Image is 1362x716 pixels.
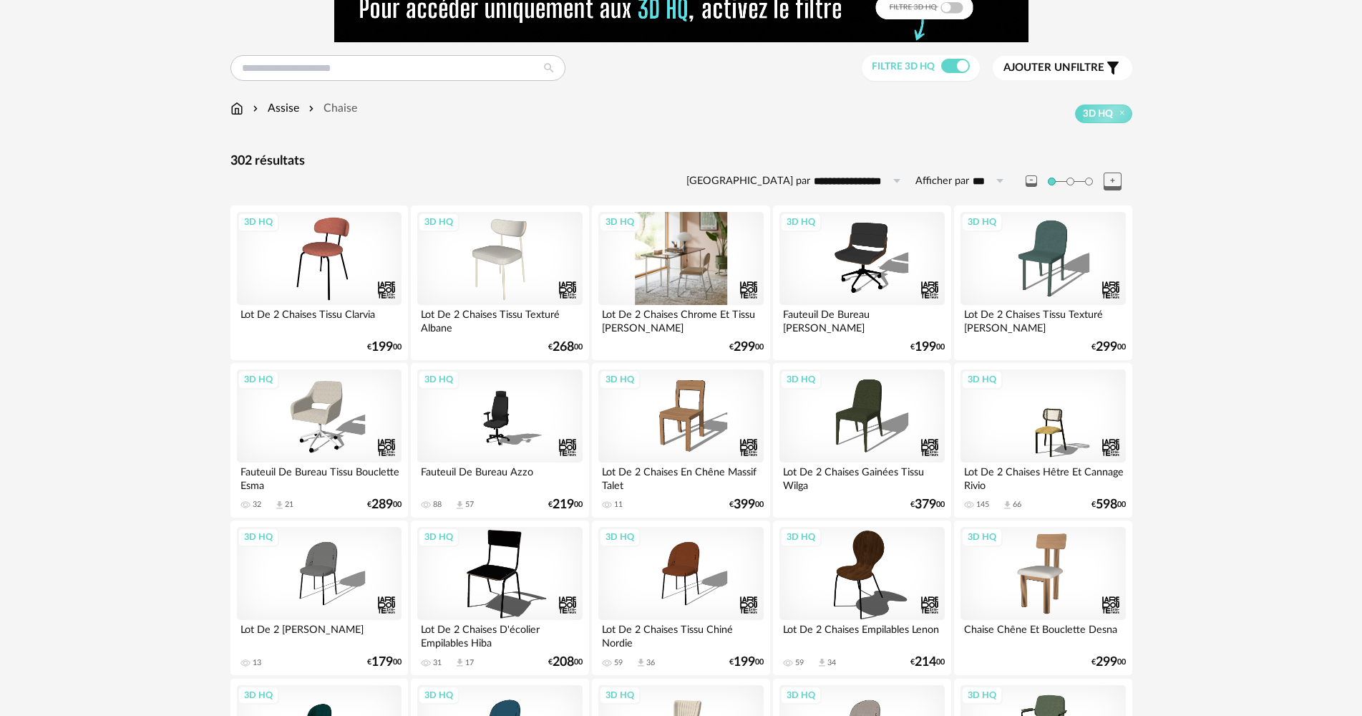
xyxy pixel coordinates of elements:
span: 199 [915,342,936,352]
span: 289 [371,500,393,510]
div: € 00 [910,657,945,667]
div: Assise [250,100,299,117]
div: € 00 [548,657,583,667]
a: 3D HQ Lot De 2 Chaises Gainées Tissu Wilga €37900 [773,363,950,518]
a: 3D HQ Fauteuil De Bureau Azzo 88 Download icon 57 €21900 [411,363,588,518]
a: 3D HQ Fauteuil De Bureau [PERSON_NAME] €19900 [773,205,950,360]
div: 3D HQ [599,686,641,705]
div: 36 [646,658,655,668]
div: Lot De 2 Chaises Gainées Tissu Wilga [779,463,944,491]
div: 3D HQ [418,528,459,546]
div: 17 [465,658,474,668]
div: 3D HQ [780,370,822,389]
div: 3D HQ [961,370,1003,389]
div: Fauteuil De Bureau Azzo [417,463,582,491]
div: 3D HQ [780,213,822,231]
div: 59 [795,658,804,668]
label: Afficher par [915,175,969,188]
div: Lot De 2 Chaises Tissu Texturé Albane [417,305,582,334]
div: 21 [285,500,293,510]
span: Download icon [636,657,646,668]
div: 32 [253,500,261,510]
div: € 00 [1091,657,1126,667]
div: 145 [976,500,989,510]
div: Lot De 2 Chaises Tissu Chiné Nordie [598,620,763,649]
img: svg+xml;base64,PHN2ZyB3aWR0aD0iMTYiIGhlaWdodD0iMTciIHZpZXdCb3g9IjAgMCAxNiAxNyIgZmlsbD0ibm9uZSIgeG... [230,100,243,117]
div: € 00 [548,500,583,510]
span: 399 [734,500,755,510]
div: € 00 [910,342,945,352]
div: 3D HQ [418,686,459,705]
div: 3D HQ [780,528,822,546]
div: 3D HQ [418,213,459,231]
span: filtre [1003,61,1104,75]
span: Ajouter un [1003,62,1071,73]
div: 31 [433,658,442,668]
div: 3D HQ [961,528,1003,546]
div: 11 [614,500,623,510]
div: Lot De 2 Chaises D'écolier Empilables Hiba [417,620,582,649]
div: 34 [827,658,836,668]
a: 3D HQ Lot De 2 Chaises Tissu Texturé [PERSON_NAME] €29900 [954,205,1132,360]
div: 3D HQ [238,213,279,231]
span: 214 [915,657,936,667]
div: € 00 [729,657,764,667]
div: 302 résultats [230,153,1132,170]
span: 208 [553,657,574,667]
span: Download icon [274,500,285,511]
a: 3D HQ Lot De 2 Chaises Empilables Lenon 59 Download icon 34 €21400 [773,521,950,675]
span: Download icon [454,657,465,668]
span: Filter icon [1104,59,1122,77]
div: 3D HQ [238,686,279,705]
div: 3D HQ [780,686,822,705]
a: 3D HQ Fauteuil De Bureau Tissu Bouclette Esma 32 Download icon 21 €28900 [230,363,408,518]
div: 3D HQ [238,370,279,389]
div: € 00 [1091,342,1126,352]
button: Ajouter unfiltre Filter icon [993,56,1132,80]
a: 3D HQ Lot De 2 Chaises En Chêne Massif Talet 11 €39900 [592,363,769,518]
a: 3D HQ Chaise Chêne Et Bouclette Desna €29900 [954,521,1132,675]
span: 199 [371,342,393,352]
img: svg+xml;base64,PHN2ZyB3aWR0aD0iMTYiIGhlaWdodD0iMTYiIHZpZXdCb3g9IjAgMCAxNiAxNiIgZmlsbD0ibm9uZSIgeG... [250,100,261,117]
a: 3D HQ Lot De 2 Chaises Hêtre Et Cannage Rivio 145 Download icon 66 €59800 [954,363,1132,518]
div: 3D HQ [599,528,641,546]
div: € 00 [548,342,583,352]
span: 379 [915,500,936,510]
span: Download icon [817,657,827,668]
div: 3D HQ [961,213,1003,231]
span: Download icon [1002,500,1013,511]
div: 13 [253,658,261,668]
span: 299 [734,342,755,352]
div: 57 [465,500,474,510]
div: 3D HQ [418,370,459,389]
div: 59 [614,658,623,668]
a: 3D HQ Lot De 2 Chaises Tissu Texturé Albane €26800 [411,205,588,360]
div: € 00 [367,657,402,667]
div: Lot De 2 Chaises Empilables Lenon [779,620,944,649]
span: Download icon [454,500,465,511]
div: 3D HQ [961,686,1003,705]
div: € 00 [729,342,764,352]
span: 268 [553,342,574,352]
div: € 00 [1091,500,1126,510]
div: 66 [1013,500,1021,510]
div: Chaise Chêne Et Bouclette Desna [960,620,1125,649]
div: 3D HQ [599,213,641,231]
span: 299 [1096,657,1117,667]
span: 3D HQ [1083,107,1113,120]
div: Lot De 2 Chaises Tissu Clarvia [237,305,402,334]
span: 598 [1096,500,1117,510]
div: Fauteuil De Bureau Tissu Bouclette Esma [237,463,402,491]
div: 88 [433,500,442,510]
a: 3D HQ Lot De 2 Chaises Tissu Clarvia €19900 [230,205,408,360]
div: € 00 [910,500,945,510]
span: 179 [371,657,393,667]
a: 3D HQ Lot De 2 Chaises Chrome Et Tissu [PERSON_NAME] €29900 [592,205,769,360]
div: Lot De 2 Chaises Tissu Texturé [PERSON_NAME] [960,305,1125,334]
a: 3D HQ Lot De 2 Chaises D'écolier Empilables Hiba 31 Download icon 17 €20800 [411,521,588,675]
div: Lot De 2 Chaises Hêtre Et Cannage Rivio [960,463,1125,491]
div: 3D HQ [599,370,641,389]
a: 3D HQ Lot De 2 Chaises Tissu Chiné Nordie 59 Download icon 36 €19900 [592,521,769,675]
span: 219 [553,500,574,510]
div: Lot De 2 Chaises En Chêne Massif Talet [598,463,763,491]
